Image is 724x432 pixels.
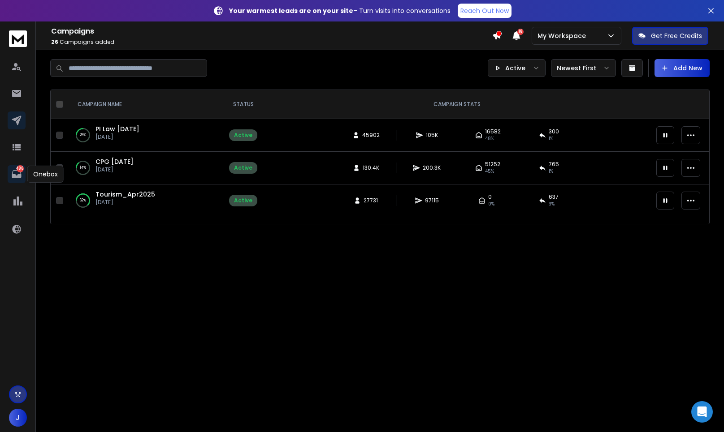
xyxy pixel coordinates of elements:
[80,196,86,205] p: 62 %
[9,409,27,427] button: J
[549,168,553,175] span: 1 %
[488,193,492,201] span: 0
[362,132,380,139] span: 45902
[51,38,58,46] span: 26
[651,31,702,40] p: Get Free Credits
[9,30,27,47] img: logo
[27,166,64,183] div: Onebox
[229,6,353,15] strong: Your warmest leads are on your site
[95,166,134,173] p: [DATE]
[51,26,492,37] h1: Campaigns
[488,201,494,208] span: 0%
[363,164,379,171] span: 130.4K
[80,163,86,172] p: 14 %
[505,64,525,73] p: Active
[458,4,512,18] a: Reach Out Now
[234,164,252,171] div: Active
[95,199,155,206] p: [DATE]
[426,132,438,139] span: 105K
[549,128,559,135] span: 300
[95,133,139,141] p: [DATE]
[485,135,494,142] span: 48 %
[51,38,492,46] p: Campaigns added
[655,59,710,77] button: Add New
[549,201,555,208] span: 3 %
[224,90,263,119] th: STATUS
[8,165,26,183] a: 488
[632,27,708,45] button: Get Free Credits
[67,119,224,152] td: 26%PI Law [DATE][DATE]
[485,128,501,135] span: 16582
[67,152,224,184] td: 14%CPG [DATE][DATE]
[95,124,139,133] a: PI Law [DATE]
[517,29,524,35] span: 18
[549,161,559,168] span: 765
[67,90,224,119] th: CAMPAIGN NAME
[460,6,509,15] p: Reach Out Now
[234,132,252,139] div: Active
[263,90,651,119] th: CAMPAIGN STATS
[229,6,451,15] p: – Turn visits into conversations
[485,161,500,168] span: 51252
[425,197,439,204] span: 97115
[17,165,24,172] p: 488
[80,131,86,140] p: 26 %
[423,164,441,171] span: 200.3K
[95,157,134,166] a: CPG [DATE]
[95,190,155,199] a: Tourism_Apr2025
[549,193,559,201] span: 637
[485,168,494,175] span: 45 %
[551,59,616,77] button: Newest First
[364,197,378,204] span: 27731
[549,135,553,142] span: 1 %
[691,401,713,423] div: Open Intercom Messenger
[538,31,590,40] p: My Workspace
[234,197,252,204] div: Active
[67,184,224,217] td: 62%Tourism_Apr2025[DATE]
